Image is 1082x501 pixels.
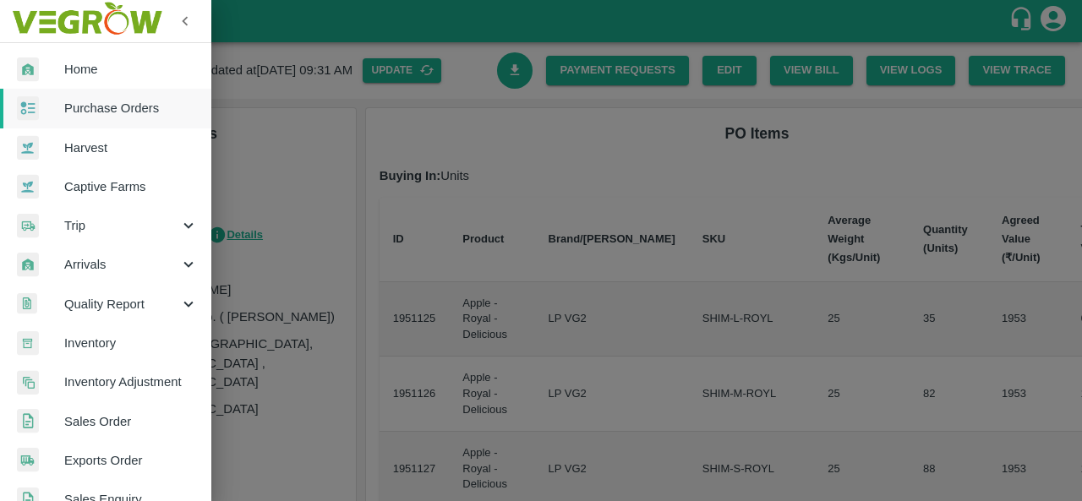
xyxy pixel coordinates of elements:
img: delivery [17,214,39,238]
img: whArrival [17,253,39,277]
span: Sales Order [64,412,198,431]
span: Inventory [64,334,198,352]
span: Purchase Orders [64,99,198,117]
img: qualityReport [17,293,37,314]
span: Exports Order [64,451,198,470]
img: sales [17,409,39,433]
img: harvest [17,174,39,199]
span: Captive Farms [64,177,198,196]
img: reciept [17,96,39,121]
span: Harvest [64,139,198,157]
span: Quality Report [64,295,179,313]
span: Arrivals [64,255,179,274]
img: shipments [17,448,39,472]
img: whInventory [17,331,39,356]
span: Inventory Adjustment [64,373,198,391]
img: inventory [17,370,39,395]
span: Trip [64,216,179,235]
img: harvest [17,135,39,161]
span: Home [64,60,198,79]
img: whArrival [17,57,39,82]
